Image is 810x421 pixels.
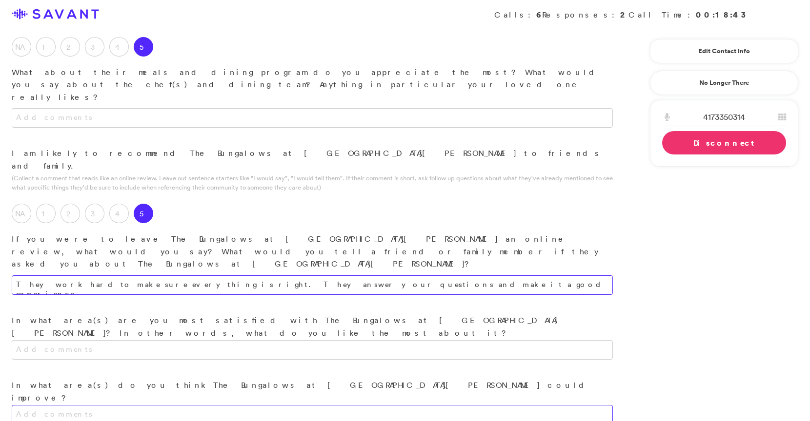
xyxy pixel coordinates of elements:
[12,314,613,339] p: In what area(s) are you most satisfied with The Bungalows at [GEOGRAPHIC_DATA][PERSON_NAME]? In o...
[662,43,786,59] a: Edit Contact Info
[36,204,56,223] label: 1
[134,204,153,223] label: 5
[620,9,628,20] strong: 2
[12,147,613,172] p: I am likely to recommend The Bungalows at [GEOGRAPHIC_DATA][PERSON_NAME] to friends and family.
[662,131,786,154] a: Disconnect
[536,9,542,20] strong: 6
[12,173,613,192] p: (Collect a comment that reads like an online review. Leave out sentence starters like "I would sa...
[61,204,80,223] label: 2
[109,204,129,223] label: 4
[696,9,749,20] strong: 00:18:43
[61,37,80,57] label: 2
[650,71,798,95] a: No Longer There
[134,37,153,57] label: 5
[12,37,31,57] label: NA
[109,37,129,57] label: 4
[12,379,613,404] p: In what area(s) do you think The Bungalows at [GEOGRAPHIC_DATA][PERSON_NAME] could improve?
[36,37,56,57] label: 1
[85,37,104,57] label: 3
[85,204,104,223] label: 3
[12,233,613,270] p: If you were to leave The Bungalows at [GEOGRAPHIC_DATA][PERSON_NAME] an online review, what would...
[12,204,31,223] label: NA
[12,66,613,104] p: What about their meals and dining program do you appreciate the most? What would you say about th...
